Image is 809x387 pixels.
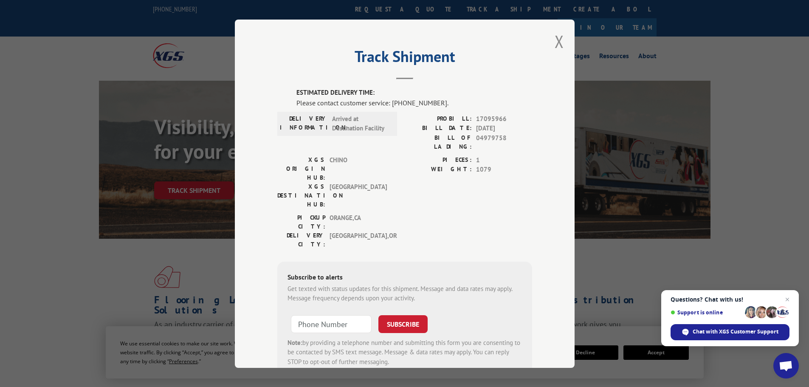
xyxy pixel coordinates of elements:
label: ESTIMATED DELIVERY TIME: [296,88,532,98]
h2: Track Shipment [277,51,532,67]
label: PICKUP CITY: [277,213,325,231]
label: DELIVERY INFORMATION: [280,114,328,133]
span: Support is online [671,309,742,316]
strong: Note: [288,338,302,346]
div: Chat with XGS Customer Support [671,324,789,340]
div: Subscribe to alerts [288,271,522,284]
span: 1079 [476,165,532,175]
label: PROBILL: [405,114,472,124]
label: WEIGHT: [405,165,472,175]
div: Please contact customer service: [PHONE_NUMBER]. [296,97,532,107]
div: Open chat [773,353,799,379]
button: SUBSCRIBE [378,315,428,333]
span: ORANGE , CA [330,213,387,231]
input: Phone Number [291,315,372,333]
span: [GEOGRAPHIC_DATA] [330,182,387,209]
span: [DATE] [476,124,532,133]
label: BILL DATE: [405,124,472,133]
span: 17095966 [476,114,532,124]
button: Close modal [555,30,564,53]
span: [GEOGRAPHIC_DATA] , OR [330,231,387,249]
span: 1 [476,155,532,165]
span: Chat with XGS Customer Support [693,328,778,336]
span: CHINO [330,155,387,182]
div: by providing a telephone number and submitting this form you are consenting to be contacted by SM... [288,338,522,367]
label: BILL OF LADING: [405,133,472,151]
span: Arrived at Destination Facility [332,114,389,133]
label: PIECES: [405,155,472,165]
label: DELIVERY CITY: [277,231,325,249]
div: Get texted with status updates for this shipment. Message and data rates may apply. Message frequ... [288,284,522,303]
span: Close chat [782,294,792,305]
label: XGS DESTINATION HUB: [277,182,325,209]
label: XGS ORIGIN HUB: [277,155,325,182]
span: Questions? Chat with us! [671,296,789,303]
span: 04979758 [476,133,532,151]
